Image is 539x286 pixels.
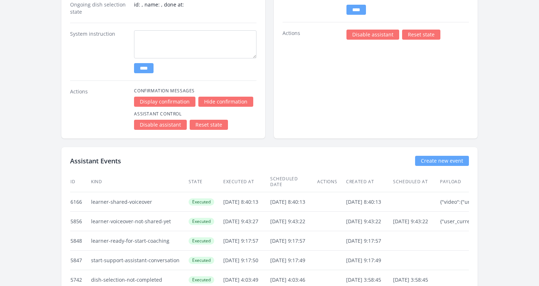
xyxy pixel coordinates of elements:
h4: Assistant Control [134,111,256,117]
dt: System instruction [70,30,128,73]
td: [DATE] 9:17:49 [346,251,393,270]
span: Executed [189,257,214,264]
a: Create new event [415,156,469,166]
a: Display confirmation [134,97,195,107]
a: Reset state [190,120,228,130]
td: [DATE] 9:17:49 [270,251,317,270]
th: Actions [317,172,346,192]
a: Disable assistant [134,120,187,130]
span: Executed [189,198,214,206]
th: Scheduled date [270,172,317,192]
td: [DATE] 9:17:57 [223,231,270,251]
td: [DATE] 9:43:22 [270,212,317,231]
td: [DATE] 9:17:57 [270,231,317,251]
td: 5848 [70,231,91,251]
dt: Ongoing dish selection state [70,1,128,16]
td: 5856 [70,212,91,231]
td: start-support-assistant-conversation [91,251,188,270]
td: learner-shared-voiceover [91,192,188,212]
span: Executed [189,276,214,283]
th: State [188,172,223,192]
td: learner-voiceover-not-shared-yet [91,212,188,231]
dt: Actions [283,30,341,40]
td: [DATE] 9:43:22 [393,212,440,231]
span: Executed [189,218,214,225]
td: [DATE] 9:17:57 [346,231,393,251]
td: [DATE] 8:40:13 [346,192,393,212]
th: Scheduled at [393,172,440,192]
th: Created at [346,172,393,192]
h4: Confirmation Messages [134,88,256,94]
dt: Actions [70,88,128,130]
td: [DATE] 9:43:22 [346,212,393,231]
th: Executed at [223,172,270,192]
span: Executed [189,237,214,245]
td: [DATE] 8:40:13 [270,192,317,212]
dd: id: , name: , done at: [134,1,256,16]
td: [DATE] 9:17:50 [223,251,270,270]
td: 5847 [70,251,91,270]
a: Reset state [402,30,440,40]
td: learner-ready-for-start-coaching [91,231,188,251]
td: 6166 [70,192,91,212]
th: ID [70,172,91,192]
a: Hide confirmation [198,97,253,107]
td: [DATE] 8:40:13 [223,192,270,212]
td: [DATE] 9:43:27 [223,212,270,231]
a: Disable assistant [346,30,399,40]
th: Kind [91,172,188,192]
h2: Assistant Events [70,156,121,166]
